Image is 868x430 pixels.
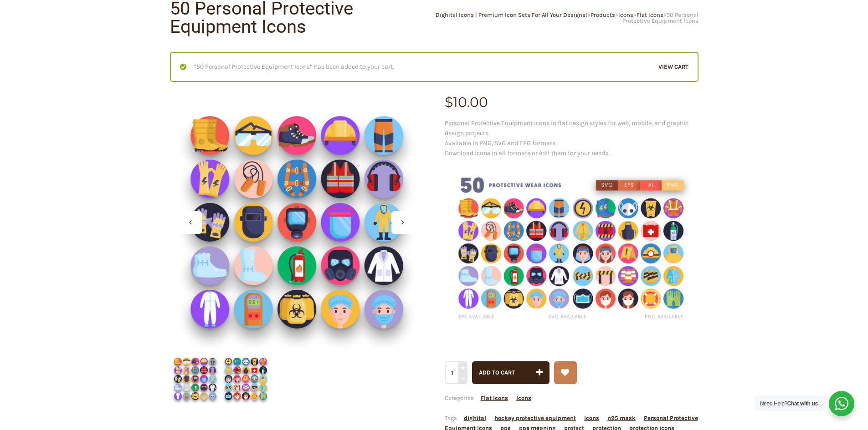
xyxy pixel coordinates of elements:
[760,400,818,407] span: Need Help?
[472,361,550,384] button: Add to cart
[637,11,663,18] a: Flat Icons
[445,361,466,384] input: Qty
[445,395,531,401] span: Categories
[436,11,587,18] a: Dighital Icons | Premium Icon Sets For All Your Designs!
[494,415,576,421] a: hockey protective equipment
[658,62,688,72] a: View cart
[591,11,615,18] a: Products
[170,96,424,349] img: 50-Personal Protective Equipment-Icons _ Shop-2
[622,11,699,24] span: 50 Personal Protective Equipment Icons
[607,415,636,421] a: n95 mask
[434,12,699,24] div: > > > >
[481,395,508,401] a: Flat Icons
[618,11,633,18] a: Icons
[787,400,818,407] strong: Chat with us
[479,369,515,376] span: Add to cart
[445,94,488,111] bdi: 10.00
[445,118,699,158] p: Personal Protective Equipment icons in flat design styles for web, mobile, and graphic design pro...
[584,415,599,421] a: Icons
[516,395,531,401] a: Icons
[464,415,486,421] a: dighital
[445,94,453,111] span: $
[170,52,699,82] div: “50 Personal Protective Equipment Icons” has been added to your cart.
